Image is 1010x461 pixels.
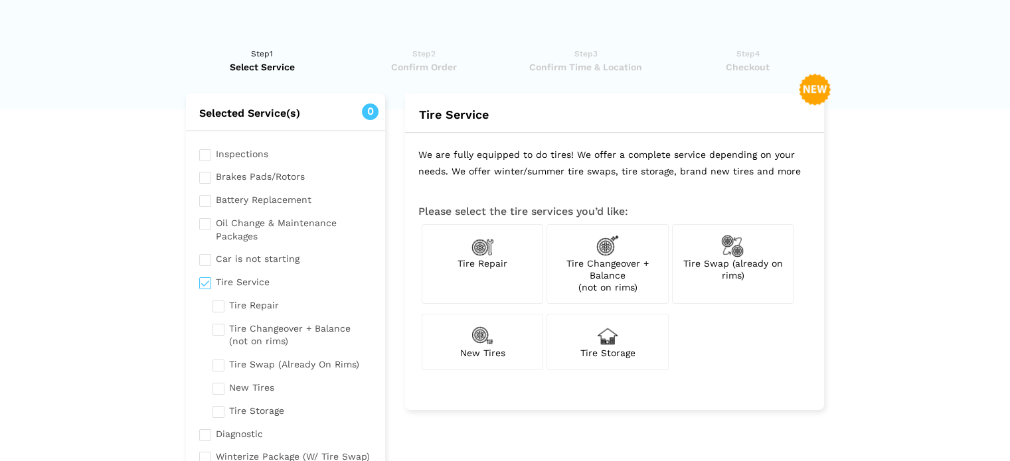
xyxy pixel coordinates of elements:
span: Checkout [671,60,825,74]
span: Select Service [186,60,339,74]
p: We are fully equipped to do tires! We offer a complete service depending on your needs. We offer ... [405,133,824,192]
span: Confirm Order [347,60,501,74]
button: Tire Service [418,107,811,123]
a: Step3 [509,47,663,74]
img: new-badge-2-48.png [799,74,831,105]
h3: Please select the tire services you’d like: [418,206,811,218]
a: Step2 [347,47,501,74]
span: Tire Repair [458,258,507,269]
span: Tire Changeover + Balance (not on rims) [566,258,649,293]
span: Tire Storage [580,348,635,358]
a: Step4 [671,47,825,74]
span: New Tires [460,348,505,358]
h2: Selected Service(s) [186,107,386,120]
a: Step1 [186,47,339,74]
span: 0 [362,103,379,120]
span: Tire Swap (already on rims) [683,258,782,281]
span: Confirm Time & Location [509,60,663,74]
